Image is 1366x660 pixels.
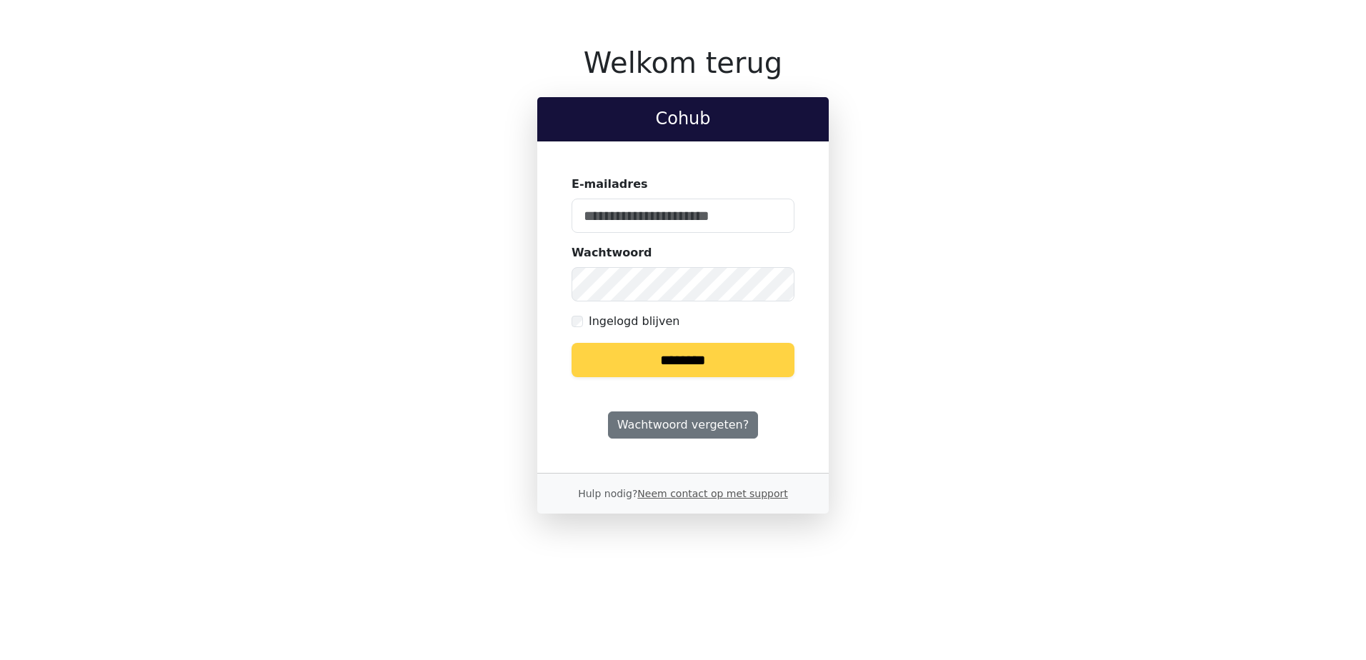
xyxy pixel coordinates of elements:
label: E-mailadres [572,176,648,193]
label: Ingelogd blijven [589,313,679,330]
label: Wachtwoord [572,244,652,261]
h2: Cohub [549,109,817,129]
small: Hulp nodig? [578,488,788,499]
h1: Welkom terug [537,46,829,80]
a: Neem contact op met support [637,488,787,499]
a: Wachtwoord vergeten? [608,411,758,439]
